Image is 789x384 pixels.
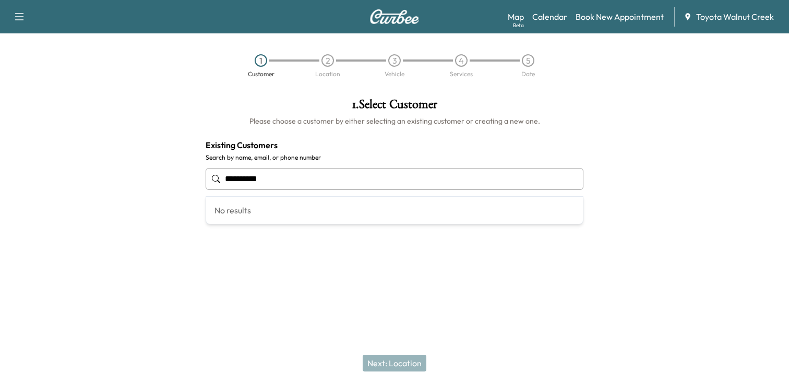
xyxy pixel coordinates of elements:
[513,21,524,29] div: Beta
[369,9,420,24] img: Curbee Logo
[450,71,473,77] div: Services
[532,10,567,23] a: Calendar
[206,153,583,162] label: Search by name, email, or phone number
[521,71,535,77] div: Date
[385,71,404,77] div: Vehicle
[455,54,468,67] div: 4
[576,10,664,23] a: Book New Appointment
[206,116,583,126] h6: Please choose a customer by either selecting an existing customer or creating a new one.
[255,54,267,67] div: 1
[321,54,334,67] div: 2
[522,54,534,67] div: 5
[248,71,274,77] div: Customer
[388,54,401,67] div: 3
[696,10,774,23] span: Toyota Walnut Creek
[315,71,340,77] div: Location
[508,10,524,23] a: MapBeta
[206,197,583,224] div: No results
[206,139,583,151] h4: Existing Customers
[206,98,583,116] h1: 1 . Select Customer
